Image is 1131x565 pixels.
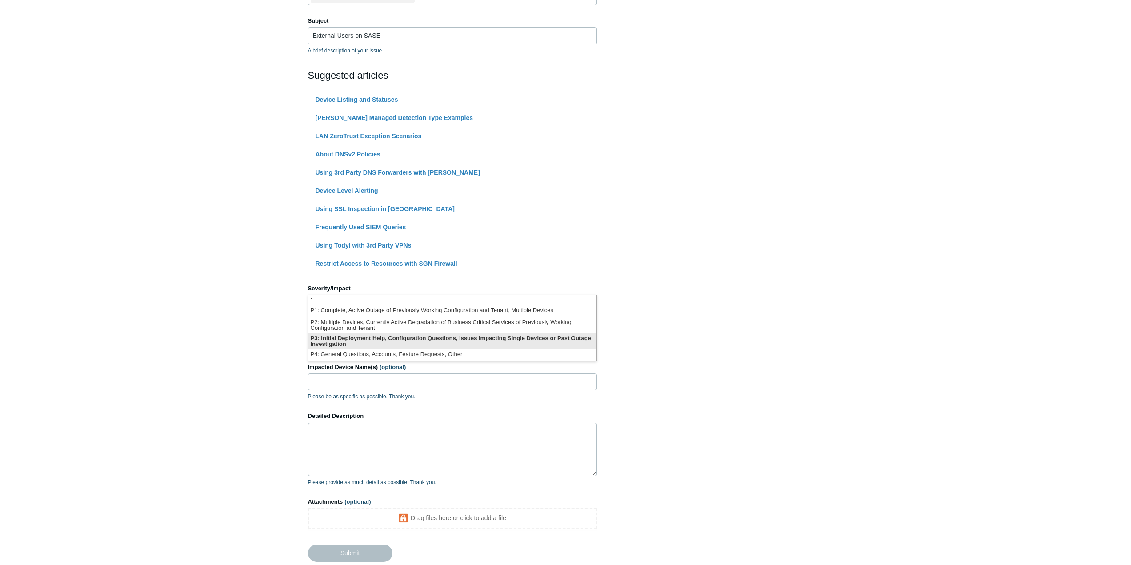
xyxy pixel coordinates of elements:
a: Using SSL Inspection in [GEOGRAPHIC_DATA] [316,205,455,212]
h2: Suggested articles [308,68,597,83]
a: Frequently Used SIEM Queries [316,224,406,231]
a: Using Todyl with 3rd Party VPNs [316,242,412,249]
label: Detailed Description [308,412,597,421]
label: Attachments [308,497,597,506]
span: (optional) [344,498,371,505]
input: Submit [308,545,392,561]
a: About DNSv2 Policies [316,151,380,158]
p: Please provide as much detail as possible. Thank you. [308,478,597,486]
a: Device Listing and Statuses [316,96,398,103]
label: Impacted Device Name(s) [308,363,597,372]
label: Severity/Impact [308,284,597,293]
a: LAN ZeroTrust Exception Scenarios [316,132,422,140]
li: P4: General Questions, Accounts, Feature Requests, Other [308,349,596,361]
li: - [308,293,596,305]
li: P2: Multiple Devices, Currently Active Degradation of Business Critical Services of Previously Wo... [308,317,596,333]
label: Subject [308,16,597,25]
li: P3: Initial Deployment Help, Configuration Questions, Issues Impacting Single Devices or Past Out... [308,333,596,349]
span: (optional) [380,364,406,370]
p: A brief description of your issue. [308,47,597,55]
li: P1: Complete, Active Outage of Previously Working Configuration and Tenant, Multiple Devices [308,305,596,317]
a: Using 3rd Party DNS Forwarders with [PERSON_NAME] [316,169,480,176]
a: Restrict Access to Resources with SGN Firewall [316,260,457,267]
p: Please be as specific as possible. Thank you. [308,393,597,401]
a: Device Level Alerting [316,187,378,194]
a: [PERSON_NAME] Managed Detection Type Examples [316,114,473,121]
